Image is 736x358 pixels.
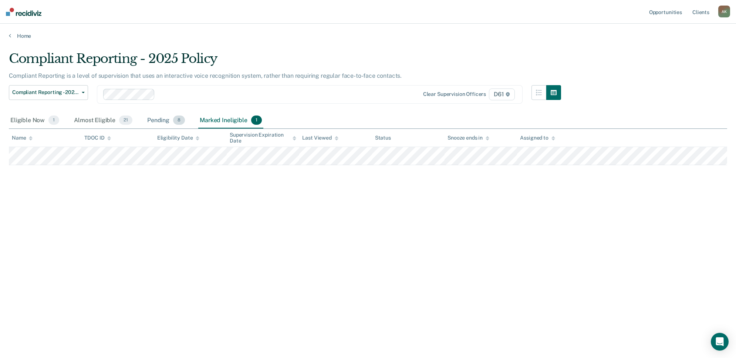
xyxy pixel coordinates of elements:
span: 21 [119,116,132,125]
button: Compliant Reporting - 2025 Policy [9,85,88,100]
div: Eligibility Date [157,135,200,141]
span: 1 [251,116,262,125]
div: Supervision Expiration Date [230,132,296,144]
div: TDOC ID [84,135,111,141]
div: Eligible Now1 [9,113,61,129]
span: 1 [48,116,59,125]
span: 8 [173,116,185,125]
div: Snooze ends in [448,135,489,141]
a: Home [9,33,727,39]
button: AK [718,6,730,17]
div: Assigned to [520,135,555,141]
span: Compliant Reporting - 2025 Policy [12,89,79,96]
div: Marked Ineligible1 [198,113,263,129]
p: Compliant Reporting is a level of supervision that uses an interactive voice recognition system, ... [9,72,402,79]
img: Recidiviz [6,8,41,16]
div: Open Intercom Messenger [711,333,729,351]
div: Clear supervision officers [423,91,486,97]
div: Compliant Reporting - 2025 Policy [9,51,561,72]
div: Last Viewed [302,135,338,141]
div: Name [12,135,33,141]
div: A K [718,6,730,17]
div: Almost Eligible21 [72,113,134,129]
div: Pending8 [146,113,186,129]
span: D61 [489,88,514,100]
div: Status [375,135,391,141]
